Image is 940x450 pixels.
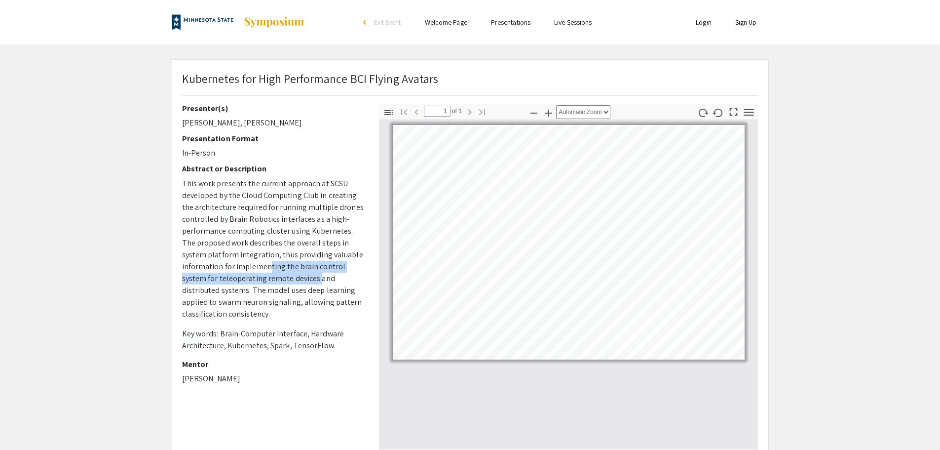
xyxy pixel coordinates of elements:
button: Toggle Sidebar [380,105,397,120]
input: Page [424,106,451,117]
select: Zoom [556,105,610,119]
p: Kubernetes for High Performance BCI Flying Avatars [182,70,439,87]
iframe: Chat [7,406,42,443]
div: arrow_back_ios [363,19,369,25]
button: Tools [740,105,757,120]
span: Key words: Brain-Computer Interface, Hardware Architecture, Kubernetes, Spark, TensorFlow. [182,328,344,351]
button: Rotate Counterclockwise [710,105,726,120]
button: Previous Page [408,104,425,119]
div: Page 1 [388,121,749,364]
img: 2023 Posters at St. Paul [172,10,233,35]
p: [PERSON_NAME], [PERSON_NAME] [182,117,364,129]
span: Exit Event [374,18,401,27]
button: Go to Last Page [474,104,490,119]
a: Sign Up [735,18,757,27]
a: Presentations [491,18,530,27]
button: Rotate Clockwise [694,105,711,120]
h2: Presentation Format [182,134,364,143]
button: Switch to Presentation Mode [725,104,742,118]
button: Next Page [461,104,478,119]
h2: Presenter(s) [182,104,364,113]
h2: Mentor [182,360,364,369]
a: 2023 Posters at St. Paul [172,10,305,35]
a: Live Sessions [554,18,592,27]
p: [PERSON_NAME] [182,373,364,385]
a: Login [696,18,712,27]
button: Zoom In [540,105,557,120]
a: Welcome Page [425,18,467,27]
span: of 1 [451,106,462,117]
img: Symposium by ForagerOne [243,16,305,28]
button: Go to First Page [396,104,413,119]
button: Zoom Out [526,105,542,120]
h2: Abstract or Description [182,164,364,173]
p: In-Person [182,147,364,159]
span: This work presents the current approach at SCSU developed by the Cloud Computing Club in creating... [182,178,364,319]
